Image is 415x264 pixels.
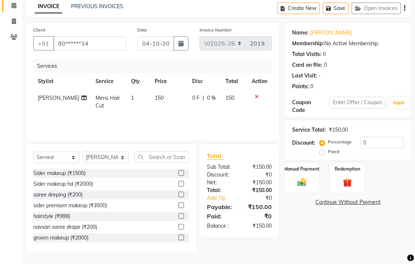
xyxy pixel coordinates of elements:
label: Fixed [328,148,339,155]
input: Enter Offer / Coupon Code [329,97,385,108]
th: Stylist [33,73,91,90]
div: sider premium makeup (₹3500) [33,202,107,209]
a: PREVIOUS INVOICES [71,3,123,10]
th: Disc [188,73,221,90]
img: _cash.svg [295,177,309,187]
div: Card on file: [292,61,322,69]
span: 150 [155,95,164,101]
button: Open Invoices [352,3,401,14]
div: Discount: [292,139,315,147]
div: Discount: [201,171,240,179]
div: navvari saree drape (₹200) [33,223,97,231]
div: Paid: [201,212,240,221]
button: Create New [277,3,320,14]
input: Search or Scan [134,151,189,163]
label: Invoice Number [200,27,232,33]
span: Mens Hair Cut [96,95,120,109]
a: Add Tip [201,194,246,202]
div: ₹150.00 [240,222,278,230]
th: Price [150,73,188,90]
div: Sider makeup hd (₹2000) [33,180,93,188]
div: ₹0 [246,194,277,202]
a: [PERSON_NAME] [310,29,352,37]
div: 0 [310,83,313,90]
div: ₹0 [240,212,278,221]
div: 0 [324,61,327,69]
label: Redemption [335,166,360,172]
div: saree dreping (₹200) [33,191,83,199]
button: Apply [388,97,409,108]
div: Name: [292,29,309,37]
span: 0 F [192,94,200,102]
span: Total [207,152,224,160]
div: - [318,72,321,80]
input: Search by Name/Mobile/Email/Code [53,36,126,50]
div: Total: [201,187,240,194]
div: ₹150.00 [240,187,278,194]
div: Sub Total: [201,163,240,171]
div: Membership: [292,40,324,47]
label: Date [137,27,147,33]
span: 1 [131,95,134,101]
label: Percentage [328,139,352,145]
div: Points: [292,83,309,90]
div: Net: [201,179,240,187]
div: Last Visit: [292,72,317,80]
label: Manual Payment [284,166,320,172]
th: Qty [127,73,150,90]
span: 0 % [207,94,216,102]
span: 150 [225,95,234,101]
button: +91 [33,36,54,50]
a: Continue Without Payment [286,198,410,206]
div: 0 [323,50,326,58]
div: groom makeup (₹2000) [33,234,88,242]
span: [PERSON_NAME] [38,95,79,101]
th: Action [247,73,272,90]
div: Balance : [201,222,240,230]
div: ₹150.00 [240,163,278,171]
div: No Active Membership [292,40,404,47]
th: Total [221,73,247,90]
img: _gift.svg [340,177,355,188]
div: Total Visits: [292,50,321,58]
div: hairstyle (₹999) [33,212,70,220]
div: Sider makeup (₹1500) [33,169,86,177]
div: Payable: [201,202,240,211]
div: Service Total: [292,126,326,134]
div: ₹150.00 [240,179,278,187]
th: Service [91,73,127,90]
div: ₹150.00 [240,202,278,211]
div: ₹150.00 [329,126,348,134]
span: | [203,94,204,102]
div: Services [34,59,277,73]
button: Save [323,3,349,14]
div: Coupon Code [292,99,329,114]
div: ₹0 [240,171,278,179]
label: Client [33,27,45,33]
